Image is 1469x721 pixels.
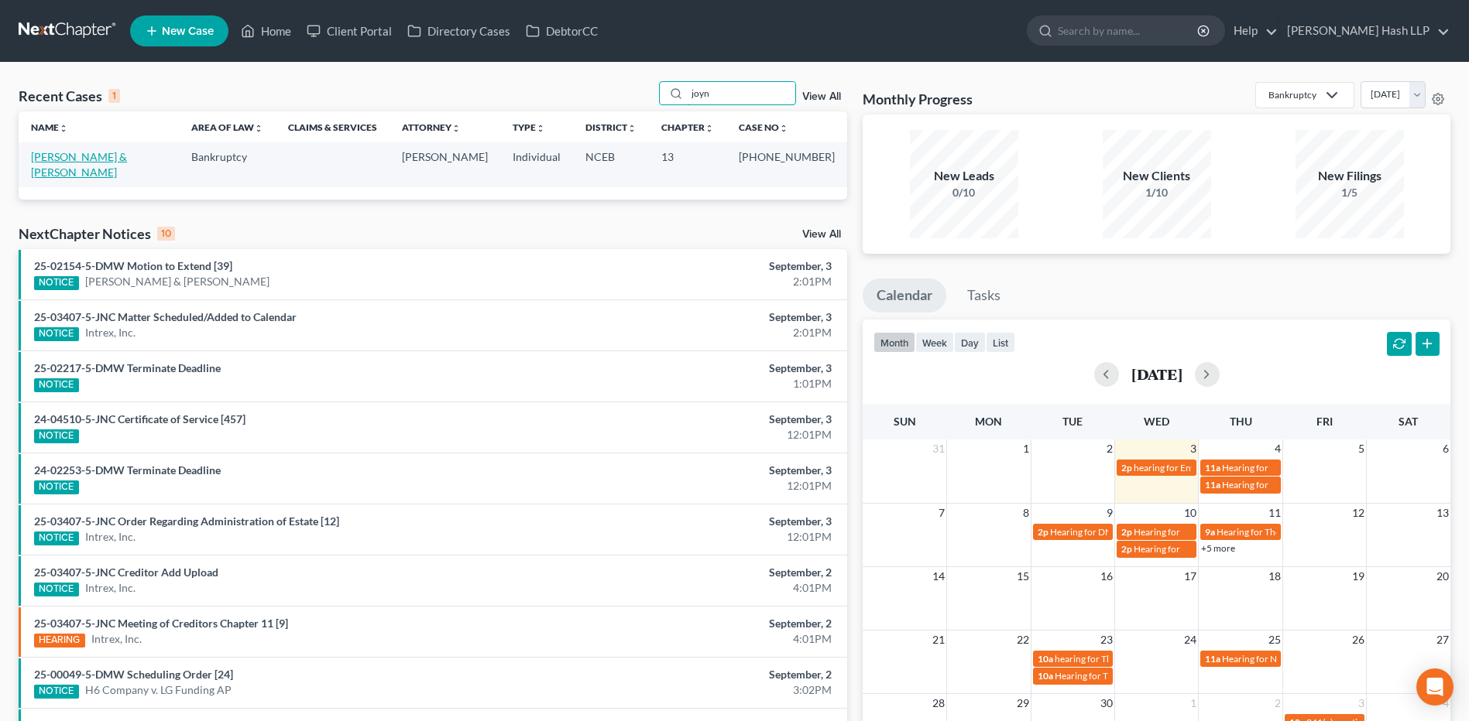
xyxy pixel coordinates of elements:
[1267,504,1282,522] span: 11
[576,682,832,698] div: 3:02PM
[34,463,221,477] a: 24-02253-5-DMW Terminate Deadline
[1182,504,1198,522] span: 10
[1205,462,1220,473] span: 11a
[1217,526,1342,538] span: Hearing for The Little Mint, Inc.
[779,124,788,133] i: unfold_more
[500,142,573,186] td: Individual
[687,82,795,104] input: Search by name...
[937,504,946,522] span: 7
[576,565,832,580] div: September, 2
[576,325,832,340] div: 2:01PM
[34,361,221,374] a: 25-02217-5-DMW Terminate Deadline
[1182,630,1198,649] span: 24
[34,310,297,323] a: 25-03407-5-JNC Matter Scheduled/Added to Calendar
[85,580,136,596] a: Intrex, Inc.
[1103,185,1211,200] div: 1/10
[451,124,461,133] i: unfold_more
[85,529,136,545] a: Intrex, Inc.
[34,480,79,494] div: NOTICE
[1230,415,1252,428] span: Thu
[1435,630,1450,649] span: 27
[1273,439,1282,458] span: 4
[585,121,637,133] a: Districtunfold_more
[1099,630,1114,649] span: 23
[19,87,120,105] div: Recent Cases
[953,278,1014,313] a: Tasks
[1435,504,1450,522] span: 13
[915,332,954,353] button: week
[1182,567,1198,586] span: 17
[1015,630,1031,649] span: 22
[1205,526,1215,538] span: 9a
[726,142,847,186] td: [PHONE_NUMBER]
[34,378,79,392] div: NOTICE
[705,124,714,133] i: unfold_more
[1121,462,1132,473] span: 2p
[233,17,299,45] a: Home
[802,91,841,102] a: View All
[1316,415,1333,428] span: Fri
[1055,653,1179,665] span: hearing for The Little Mint, Inc.
[576,427,832,443] div: 12:01PM
[34,429,79,443] div: NOTICE
[1222,462,1268,473] span: Hearing for
[34,583,79,596] div: NOTICE
[910,185,1018,200] div: 0/10
[1134,526,1180,538] span: Hearing for
[975,415,1002,428] span: Mon
[1038,526,1049,538] span: 2p
[1131,366,1182,382] h2: [DATE]
[34,685,79,699] div: NOTICE
[1189,694,1198,712] span: 1
[1357,439,1366,458] span: 5
[85,682,232,698] a: H6 Company v. LG Funding AP
[576,631,832,647] div: 4:01PM
[1015,694,1031,712] span: 29
[162,26,214,37] span: New Case
[1021,439,1031,458] span: 1
[863,278,946,313] a: Calendar
[34,617,288,630] a: 25-03407-5-JNC Meeting of Creditors Chapter 11 [9]
[661,121,714,133] a: Chapterunfold_more
[34,514,339,528] a: 25-03407-5-JNC Order Regarding Administration of Estate [12]
[576,258,832,274] div: September, 3
[874,332,915,353] button: month
[576,376,832,391] div: 1:01PM
[59,124,68,133] i: unfold_more
[1267,567,1282,586] span: 18
[1103,167,1211,185] div: New Clients
[649,142,726,186] td: 13
[19,224,175,243] div: NextChapter Notices
[1121,543,1132,555] span: 2p
[402,121,461,133] a: Attorneyunfold_more
[576,309,832,325] div: September, 3
[576,463,832,478] div: September, 3
[34,668,233,681] a: 25-00049-5-DMW Scheduling Order [24]
[157,227,175,241] div: 10
[34,412,245,425] a: 24-04510-5-JNC Certificate of Service [457]
[1099,567,1114,586] span: 16
[1144,415,1169,428] span: Wed
[1038,670,1053,682] span: 10a
[1134,462,1304,473] span: hearing for Entecco Filter Technology, Inc.
[191,121,263,133] a: Area of Lawunfold_more
[1351,567,1366,586] span: 19
[1441,439,1450,458] span: 6
[390,142,500,186] td: [PERSON_NAME]
[1201,542,1235,554] a: +5 more
[576,478,832,494] div: 12:01PM
[1267,630,1282,649] span: 25
[1268,88,1316,101] div: Bankruptcy
[1222,479,1268,490] span: Hearing for
[576,616,832,631] div: September, 2
[1134,543,1180,555] span: Hearing for
[34,259,232,272] a: 25-02154-5-DMW Motion to Extend [39]
[627,124,637,133] i: unfold_more
[1189,439,1198,458] span: 3
[802,229,841,240] a: View All
[1226,17,1278,45] a: Help
[576,580,832,596] div: 4:01PM
[1351,630,1366,649] span: 26
[910,167,1018,185] div: New Leads
[1273,694,1282,712] span: 2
